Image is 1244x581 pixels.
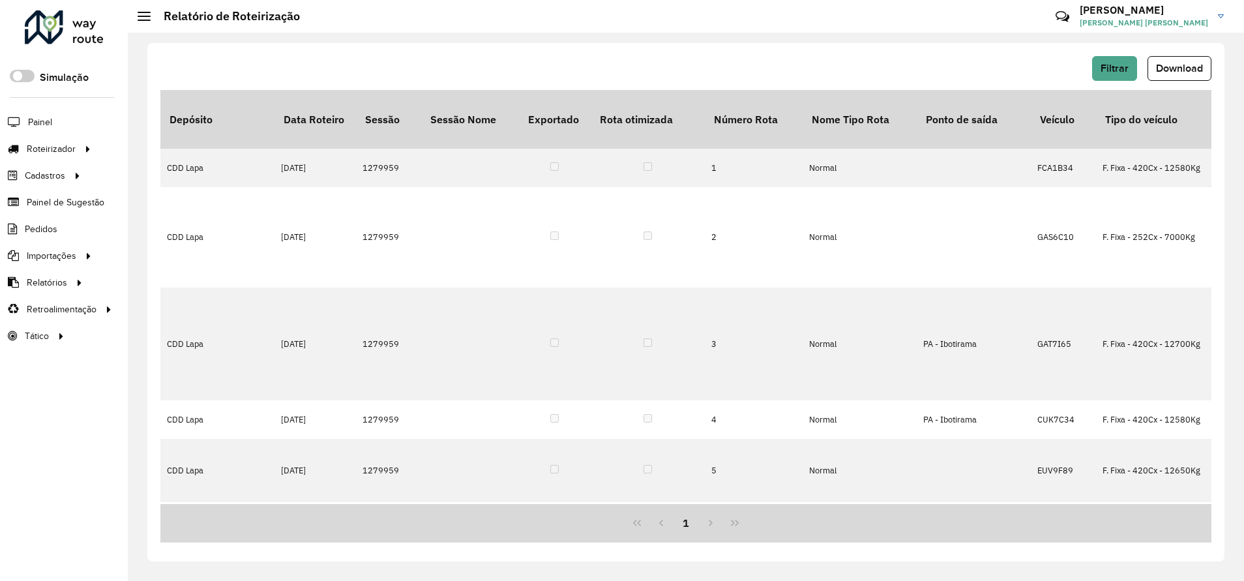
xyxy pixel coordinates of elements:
th: Sessão [356,90,421,149]
td: CUK7C34 [1031,400,1096,438]
span: Roteirizador [27,142,76,156]
td: 5 [705,439,803,502]
td: PA - Ibotirama [917,400,1031,438]
td: 4 [705,400,803,438]
a: Contato Rápido [1048,3,1076,31]
th: Depósito [160,90,274,149]
td: GAS6C10 [1031,187,1096,288]
th: Data Roteiro [274,90,356,149]
td: 1279959 [356,187,421,288]
th: Rota otimizada [591,90,705,149]
td: Normal [803,187,917,288]
td: GAT7I65 [1031,288,1096,401]
td: 1279959 [356,439,421,502]
th: Número Rota [705,90,803,149]
td: CDD Lapa [160,288,274,401]
td: CDD Lapa [160,400,274,438]
td: EUV9F89 [1031,439,1096,502]
td: [DATE] [274,187,356,288]
th: Exportado [519,90,591,149]
td: Normal [803,149,917,186]
td: F. Fixa - 420Cx - 12580Kg [1096,400,1210,438]
span: Painel [28,115,52,129]
button: 1 [674,511,698,535]
td: CDD Lapa [160,187,274,288]
td: 1279959 [356,400,421,438]
th: Nome Tipo Rota [803,90,917,149]
th: Sessão Nome [421,90,519,149]
td: F. Fixa - 420Cx - 12650Kg [1096,439,1210,502]
span: Cadastros [25,169,65,183]
span: Tático [25,329,49,343]
td: 1279959 [356,149,421,186]
td: [DATE] [274,288,356,401]
td: F. Fixa - 420Cx - 12580Kg [1096,149,1210,186]
td: 1279959 [356,288,421,401]
span: Pedidos [25,222,57,236]
button: Download [1148,56,1211,81]
span: [PERSON_NAME] [PERSON_NAME] [1080,17,1208,29]
span: Painel de Sugestão [27,196,104,209]
span: Filtrar [1101,63,1129,74]
h3: [PERSON_NAME] [1080,4,1208,16]
td: Normal [803,400,917,438]
span: Retroalimentação [27,303,96,316]
td: [DATE] [274,149,356,186]
td: [DATE] [274,400,356,438]
th: Ponto de saída [917,90,1031,149]
td: 2 [705,187,803,288]
th: Veículo [1031,90,1096,149]
td: F. Fixa - 252Cx - 7000Kg [1096,187,1210,288]
td: F. Fixa - 420Cx - 12700Kg [1096,288,1210,401]
td: Normal [803,439,917,502]
td: Normal [803,288,917,401]
td: 3 [705,288,803,401]
span: Importações [27,249,76,263]
td: FCA1B34 [1031,149,1096,186]
span: Download [1156,63,1203,74]
th: Tipo do veículo [1096,90,1210,149]
td: CDD Lapa [160,439,274,502]
td: PA - Ibotirama [917,288,1031,401]
h2: Relatório de Roteirização [151,9,300,23]
button: Filtrar [1092,56,1137,81]
span: Relatórios [27,276,67,290]
td: [DATE] [274,439,356,502]
label: Simulação [40,70,89,85]
td: 1 [705,149,803,186]
td: CDD Lapa [160,149,274,186]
